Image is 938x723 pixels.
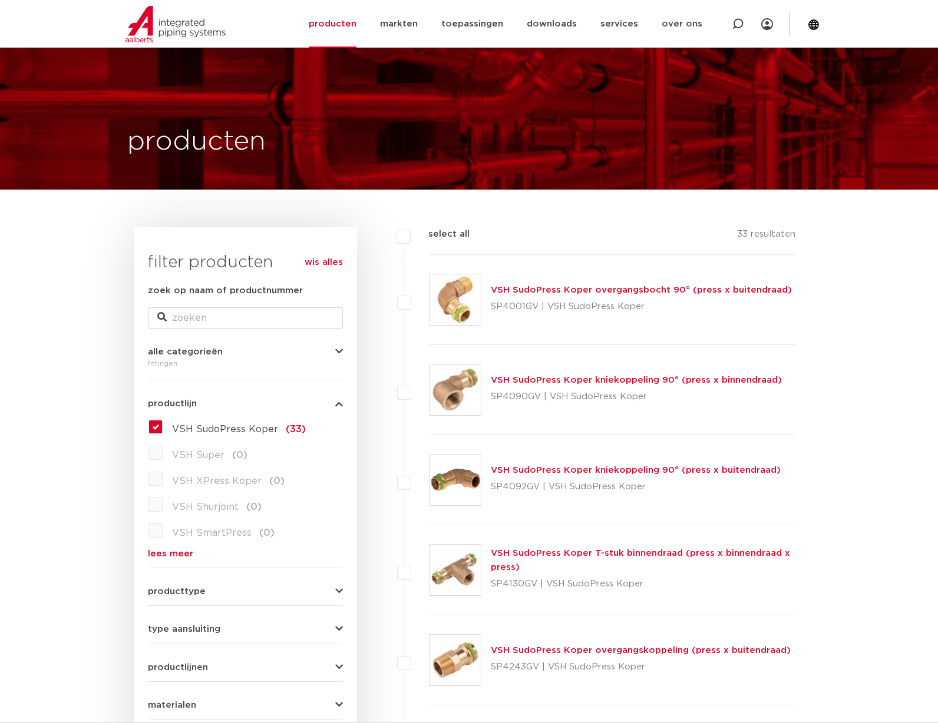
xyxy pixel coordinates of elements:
img: Thumbnail for VSH SudoPress Koper overgangsbocht 90° (press x buitendraad) [430,274,481,325]
label: zoek op naam of productnummer [148,284,303,298]
p: SP4092GV | VSH SudoPress Koper [491,477,781,496]
p: SP4001GV | VSH SudoPress Koper [491,297,792,316]
h3: filter producten [148,251,343,274]
span: materialen [148,701,196,709]
a: VSH SudoPress Koper kniekoppeling 90° (press x binnendraad) [491,376,782,384]
span: (0) [232,450,247,460]
a: lees meer [148,549,343,558]
span: VSH Shurjoint [172,502,239,512]
span: productlijn [148,399,197,408]
button: producttype [148,587,343,596]
span: VSH XPress Koper [172,476,262,486]
img: Thumbnail for VSH SudoPress Koper kniekoppeling 90° (press x buitendraad) [430,455,481,505]
span: (0) [246,502,262,512]
p: 33 resultaten [737,227,795,246]
p: SP4243GV | VSH SudoPress Koper [491,658,791,676]
span: producttype [148,587,206,596]
a: VSH SudoPress Koper kniekoppeling 90° (press x buitendraad) [491,466,781,475]
span: productlijnen [148,663,208,672]
span: type aansluiting [148,625,220,634]
a: wis alles [305,256,343,270]
button: productlijn [148,399,343,408]
p: SP4090GV | VSH SudoPress Koper [491,387,782,406]
h1: producten [127,123,266,161]
button: materialen [148,701,343,709]
img: Thumbnail for VSH SudoPress Koper kniekoppeling 90° (press x binnendraad) [430,364,481,415]
a: VSH SudoPress Koper overgangskoppeling (press x buitendraad) [491,646,791,655]
p: SP4130GV | VSH SudoPress Koper [491,575,795,593]
span: VSH SudoPress Koper [172,424,278,434]
span: VSH SmartPress [172,528,252,538]
img: Thumbnail for VSH SudoPress Koper T-stuk binnendraad (press x binnendraad x press) [430,545,481,595]
button: alle categorieën [148,347,343,356]
a: VSH SudoPress Koper overgangsbocht 90° (press x buitendraad) [491,286,792,294]
div: fittingen [148,356,343,370]
button: type aansluiting [148,625,343,634]
a: VSH SudoPress Koper T-stuk binnendraad (press x binnendraad x press) [491,549,790,572]
span: (0) [269,476,285,486]
button: productlijnen [148,663,343,672]
span: (33) [286,424,306,434]
label: select all [411,227,470,241]
input: zoeken [148,307,343,329]
span: (0) [259,528,275,538]
img: Thumbnail for VSH SudoPress Koper overgangskoppeling (press x buitendraad) [430,635,481,685]
span: VSH Super [172,450,224,460]
span: alle categorieën [148,347,223,356]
